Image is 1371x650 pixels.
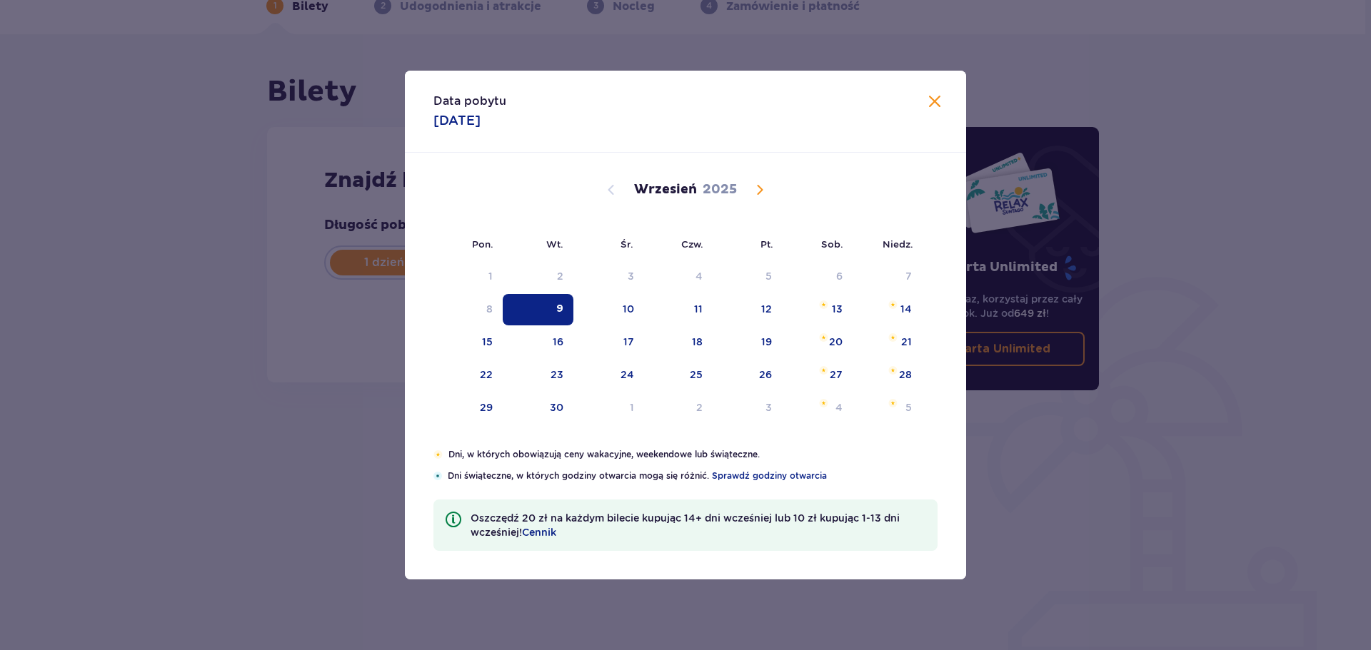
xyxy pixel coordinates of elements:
div: 10 [623,302,634,316]
p: Wrzesień [634,181,697,198]
td: niedziela, 21 września 2025 [853,327,922,358]
small: Pt. [760,238,773,250]
div: 13 [832,302,843,316]
td: Not available. czwartek, 4 września 2025 [644,261,713,293]
small: Niedz. [883,238,913,250]
td: poniedziałek, 15 września 2025 [433,327,503,358]
div: 8 [486,302,493,316]
div: 20 [829,335,843,349]
div: 23 [551,367,563,382]
td: Not available. poniedziałek, 8 września 2025 [433,294,503,325]
td: Not available. sobota, 6 września 2025 [782,261,853,293]
td: Not available. poniedziałek, 1 września 2025 [433,261,503,293]
div: 18 [692,335,703,349]
div: Calendar [405,153,966,448]
td: piątek, 12 września 2025 [713,294,782,325]
div: 2 [557,269,563,283]
p: [DATE] [433,112,481,129]
td: poniedziałek, 22 września 2025 [433,360,503,391]
div: 12 [761,302,772,316]
small: Sob. [821,238,843,250]
div: 17 [623,335,634,349]
p: 2025 [703,181,737,198]
td: piątek, 19 września 2025 [713,327,782,358]
div: 16 [553,335,563,349]
div: 25 [690,367,703,382]
div: 6 [836,269,843,283]
div: 15 [482,335,493,349]
td: wtorek, 16 września 2025 [503,327,573,358]
small: Pon. [472,238,493,250]
td: Not available. środa, 3 września 2025 [573,261,644,293]
td: sobota, 27 września 2025 [782,360,853,391]
div: 1 [488,269,493,283]
td: piątek, 26 września 2025 [713,360,782,391]
small: Czw. [681,238,703,250]
td: czwartek, 11 września 2025 [644,294,713,325]
td: środa, 24 września 2025 [573,360,644,391]
td: czwartek, 25 września 2025 [644,360,713,391]
td: środa, 17 września 2025 [573,327,644,358]
div: 11 [694,302,703,316]
td: wtorek, 23 września 2025 [503,360,573,391]
td: Not available. piątek, 5 września 2025 [713,261,782,293]
div: 19 [761,335,772,349]
small: Śr. [621,238,633,250]
div: 24 [621,367,634,382]
td: czwartek, 18 września 2025 [644,327,713,358]
div: 4 [695,269,703,283]
td: środa, 10 września 2025 [573,294,644,325]
td: niedziela, 28 września 2025 [853,360,922,391]
td: Not available. niedziela, 7 września 2025 [853,261,922,293]
td: Not available. wtorek, 2 września 2025 [503,261,573,293]
td: Selected. wtorek, 9 września 2025 [503,294,573,325]
td: sobota, 13 września 2025 [782,294,853,325]
div: 26 [759,367,772,382]
div: 5 [765,269,772,283]
div: 22 [480,367,493,382]
div: 3 [628,269,634,283]
small: Wt. [546,238,563,250]
td: niedziela, 14 września 2025 [853,294,922,325]
div: 9 [556,302,563,316]
td: sobota, 20 września 2025 [782,327,853,358]
div: 27 [830,367,843,382]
